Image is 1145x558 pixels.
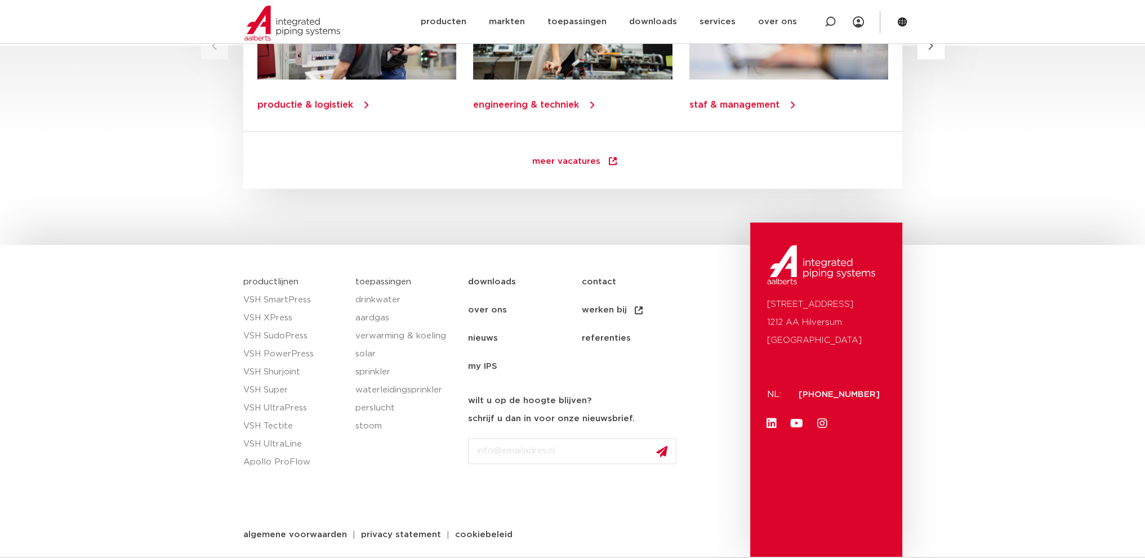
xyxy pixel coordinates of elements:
[767,386,785,404] p: NL:
[355,309,457,327] a: aardgas
[468,352,581,381] a: my IPS
[581,268,694,296] a: contact
[243,327,345,345] a: VSH SudoPress
[468,414,635,423] strong: schrijf u dan in voor onze nieuwsbrief.
[243,278,298,286] a: productlijnen
[243,291,345,309] a: VSH SmartPress
[656,445,667,457] img: send.svg
[447,530,521,539] a: cookiebeleid
[767,296,885,350] p: [STREET_ADDRESS] 1212 AA Hilversum [GEOGRAPHIC_DATA]
[243,453,345,471] a: Apollo ProFlow
[510,146,641,177] a: meer vacatures
[468,296,581,324] a: over ons
[243,399,345,417] a: VSH UltraPress
[201,32,228,59] button: Previous slide
[243,417,345,435] a: VSH Tectite
[243,530,347,539] span: algemene voorwaarden
[243,345,345,363] a: VSH PowerPress
[581,324,694,352] a: referenties
[355,278,411,286] a: toepassingen
[235,530,355,539] a: algemene voorwaarden
[532,157,600,168] span: meer vacatures
[473,100,579,109] a: engineering & techniek
[355,399,457,417] a: perslucht
[468,324,581,352] a: nieuws
[468,438,676,464] input: info@emailadres.nl
[689,100,779,109] a: staf & management
[355,345,457,363] a: solar
[455,530,513,539] span: cookiebeleid
[355,291,457,309] a: drinkwater
[468,268,745,381] nav: Menu
[917,32,944,59] button: Next slide
[355,327,457,345] a: verwarming & koeling
[468,268,581,296] a: downloads
[355,417,457,435] a: stoom
[581,296,694,324] a: werken bij
[468,396,591,405] strong: wilt u op de hoogte blijven?
[468,473,639,517] iframe: reCAPTCHA
[355,381,457,399] a: waterleidingsprinkler
[243,381,345,399] a: VSH Super
[799,390,880,399] a: [PHONE_NUMBER]
[243,309,345,327] a: VSH XPress
[353,530,449,539] a: privacy statement
[243,435,345,453] a: VSH UltraLine
[257,100,353,109] a: productie & logistiek
[355,363,457,381] a: sprinkler
[243,363,345,381] a: VSH Shurjoint
[361,530,441,539] span: privacy statement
